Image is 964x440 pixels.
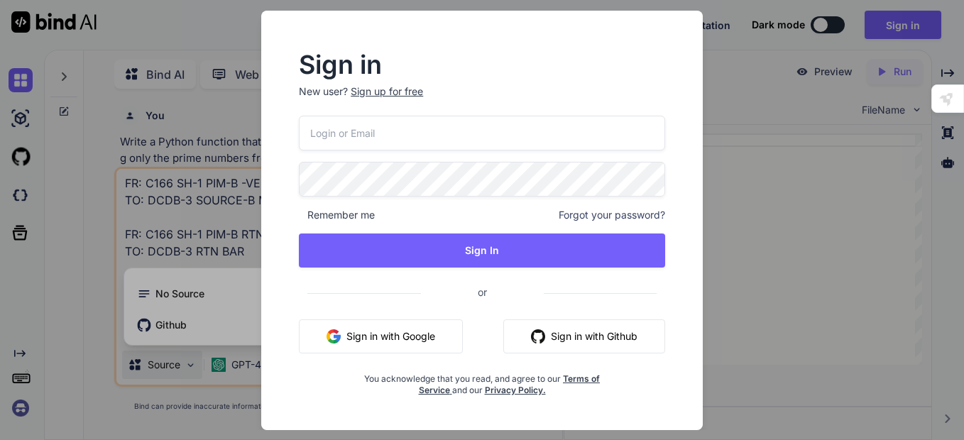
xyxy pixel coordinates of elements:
[503,319,665,353] button: Sign in with Github
[299,208,375,222] span: Remember me
[299,116,665,150] input: Login or Email
[327,329,341,343] img: google
[360,365,604,396] div: You acknowledge that you read, and agree to our and our
[299,319,463,353] button: Sign in with Google
[419,373,601,395] a: Terms of Service
[559,208,665,222] span: Forgot your password?
[421,275,544,309] span: or
[531,329,545,343] img: github
[299,233,665,268] button: Sign In
[351,84,423,99] div: Sign up for free
[299,84,665,116] p: New user?
[299,53,665,76] h2: Sign in
[485,385,546,395] a: Privacy Policy.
